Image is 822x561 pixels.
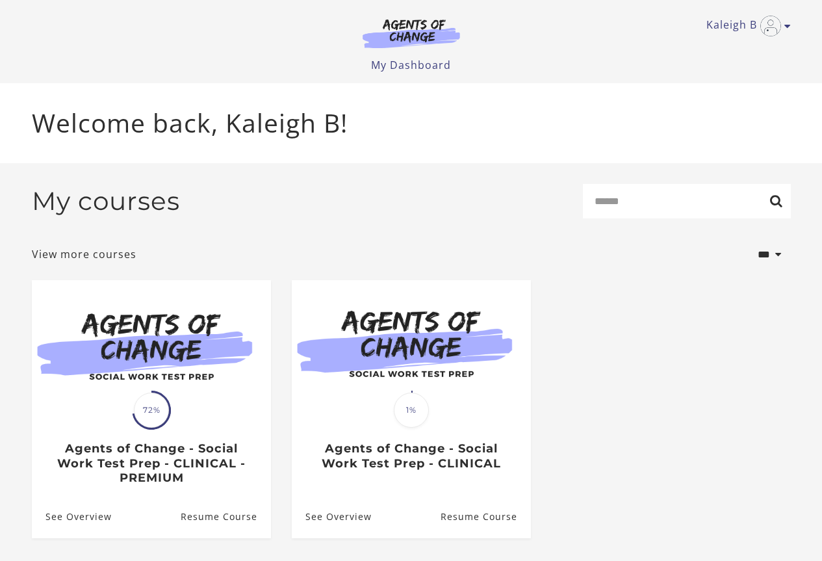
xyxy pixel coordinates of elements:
a: Agents of Change - Social Work Test Prep - CLINICAL: Resume Course [440,495,530,538]
h2: My courses [32,186,180,216]
a: View more courses [32,246,136,262]
a: My Dashboard [371,58,451,72]
p: Welcome back, Kaleigh B! [32,104,791,142]
span: 72% [134,393,169,428]
a: Toggle menu [706,16,784,36]
a: Agents of Change - Social Work Test Prep - CLINICAL: See Overview [292,495,372,538]
img: Agents of Change Logo [349,18,474,48]
a: Agents of Change - Social Work Test Prep - CLINICAL - PREMIUM: See Overview [32,495,112,538]
h3: Agents of Change - Social Work Test Prep - CLINICAL [305,441,517,471]
h3: Agents of Change - Social Work Test Prep - CLINICAL - PREMIUM [45,441,257,486]
span: 1% [394,393,429,428]
a: Agents of Change - Social Work Test Prep - CLINICAL - PREMIUM: Resume Course [180,495,270,538]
